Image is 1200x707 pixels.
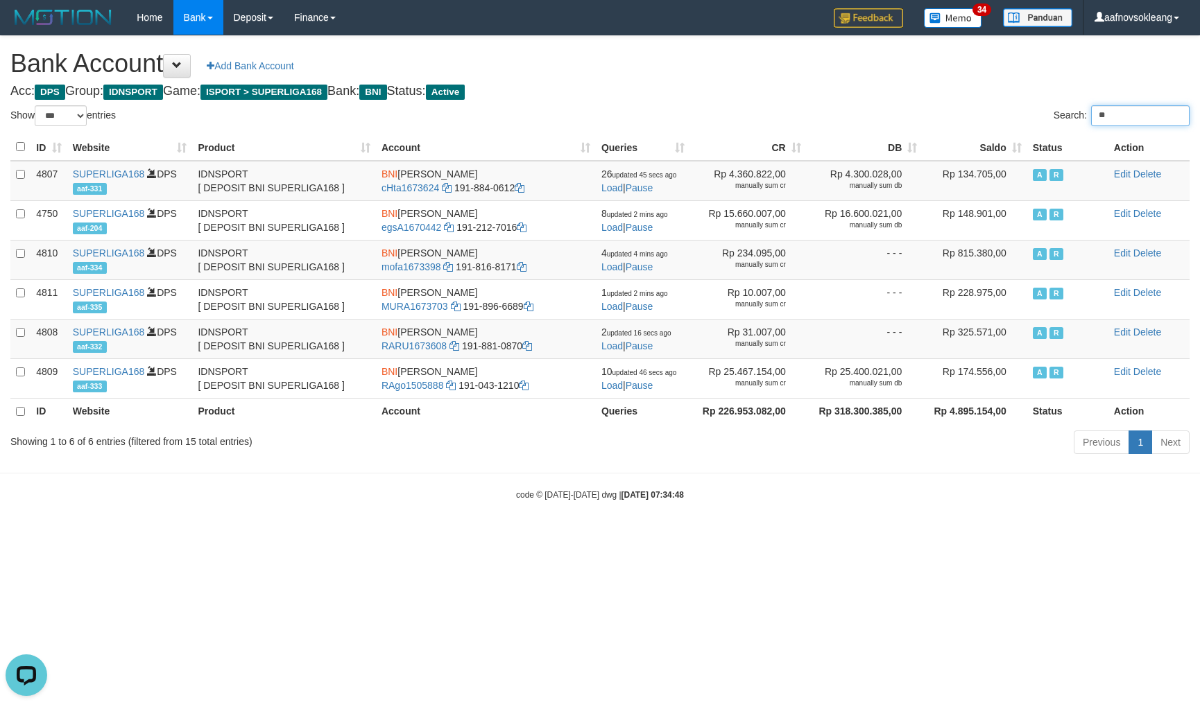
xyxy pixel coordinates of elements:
th: Product [192,398,375,424]
a: Copy 1918966689 to clipboard [524,301,533,312]
a: Edit [1114,247,1131,259]
th: Rp 226.953.082,00 [690,398,807,424]
a: Load [601,222,623,233]
strong: [DATE] 07:34:48 [622,490,684,500]
a: cHta1673624 [382,182,439,193]
td: Rp 4.300.028,00 [807,161,923,201]
span: DPS [35,85,65,100]
span: aaf-335 [73,302,107,313]
td: [PERSON_NAME] 191-816-8171 [376,240,596,279]
a: Load [601,380,623,391]
td: 4750 [31,200,67,240]
a: egsA1670442 [382,222,441,233]
a: mofa1673398 [382,261,441,272]
td: Rp 4.360.822,00 [690,161,807,201]
a: Delete [1133,168,1161,180]
span: | [601,208,668,233]
th: Rp 318.300.385,00 [807,398,923,424]
td: Rp 325.571,00 [923,319,1027,358]
span: BNI [382,168,397,180]
td: IDNSPORT [ DEPOSIT BNI SUPERLIGA168 ] [192,200,375,240]
span: Running [1049,169,1063,181]
a: Pause [626,301,653,312]
td: IDNSPORT [ DEPOSIT BNI SUPERLIGA168 ] [192,319,375,358]
th: CR: activate to sort column ascending [690,134,807,161]
span: 4 [601,247,668,259]
a: Pause [626,182,653,193]
td: IDNSPORT [ DEPOSIT BNI SUPERLIGA168 ] [192,358,375,398]
span: aaf-332 [73,341,107,353]
span: 8 [601,208,668,219]
div: manually sum cr [696,299,786,309]
th: ID [31,398,67,424]
a: Pause [626,222,653,233]
a: Load [601,301,623,312]
a: Delete [1133,366,1161,377]
span: updated 2 mins ago [607,290,668,297]
a: Edit [1114,168,1131,180]
span: BNI [382,326,397,338]
a: Copy MURA1673703 to clipboard [451,301,461,312]
a: Previous [1074,430,1129,454]
td: Rp 174.556,00 [923,358,1027,398]
span: 34 [972,3,991,16]
span: Active [1033,288,1047,299]
th: Saldo: activate to sort column ascending [923,134,1027,161]
span: | [601,168,676,193]
span: | [601,326,671,351]
a: Load [601,182,623,193]
img: MOTION_logo.png [10,7,116,28]
a: Copy egsA1670442 to clipboard [444,222,454,233]
td: IDNSPORT [ DEPOSIT BNI SUPERLIGA168 ] [192,240,375,279]
span: updated 4 mins ago [607,250,668,258]
span: updated 16 secs ago [607,329,671,337]
a: Load [601,261,623,272]
td: 4811 [31,279,67,319]
a: Edit [1114,366,1131,377]
span: BNI [382,366,397,377]
a: Delete [1133,287,1161,298]
a: MURA1673703 [382,301,448,312]
td: DPS [67,161,193,201]
div: manually sum cr [696,378,786,388]
button: Open LiveChat chat widget [6,6,47,47]
th: Rp 4.895.154,00 [923,398,1027,424]
span: 26 [601,168,676,180]
td: 4809 [31,358,67,398]
span: Running [1049,367,1063,378]
td: - - - [807,279,923,319]
div: manually sum db [812,220,902,230]
th: Status [1027,134,1108,161]
th: Status [1027,398,1108,424]
span: BNI [382,247,397,259]
td: [PERSON_NAME] 191-043-1210 [376,358,596,398]
a: 1 [1129,430,1152,454]
th: Queries: activate to sort column ascending [596,134,690,161]
label: Search: [1054,105,1190,126]
a: Load [601,340,623,351]
a: Copy cHta1673624 to clipboard [442,182,452,193]
td: 4807 [31,161,67,201]
span: aaf-331 [73,183,107,195]
span: updated 2 mins ago [607,211,668,218]
span: updated 45 secs ago [612,171,676,179]
small: code © [DATE]-[DATE] dwg | [516,490,684,500]
a: Pause [626,340,653,351]
span: Running [1049,209,1063,220]
td: - - - [807,319,923,358]
div: manually sum cr [696,260,786,270]
td: Rp 15.660.007,00 [690,200,807,240]
a: SUPERLIGA168 [73,168,145,180]
td: [PERSON_NAME] 191-896-6689 [376,279,596,319]
span: IDNSPORT [103,85,163,100]
a: SUPERLIGA168 [73,247,145,259]
td: Rp 25.400.021,00 [807,358,923,398]
th: Product: activate to sort column ascending [192,134,375,161]
th: ID: activate to sort column ascending [31,134,67,161]
a: Copy mofa1673398 to clipboard [443,261,453,272]
th: Website [67,398,193,424]
th: Account [376,398,596,424]
a: Pause [626,261,653,272]
img: panduan.png [1003,8,1072,27]
img: Feedback.jpg [834,8,903,28]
